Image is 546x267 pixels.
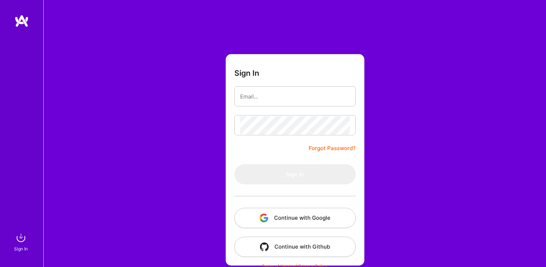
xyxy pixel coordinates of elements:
input: Email... [240,87,350,106]
img: logo [14,14,29,27]
div: Sign In [14,245,28,253]
img: icon [260,242,269,251]
button: Continue with Github [234,237,356,257]
img: sign in [14,231,28,245]
h3: Sign In [234,69,259,78]
a: sign inSign In [15,231,28,253]
img: icon [260,214,268,222]
a: Forgot Password? [309,144,356,153]
button: Sign In [234,164,356,184]
button: Continue with Google [234,208,356,228]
